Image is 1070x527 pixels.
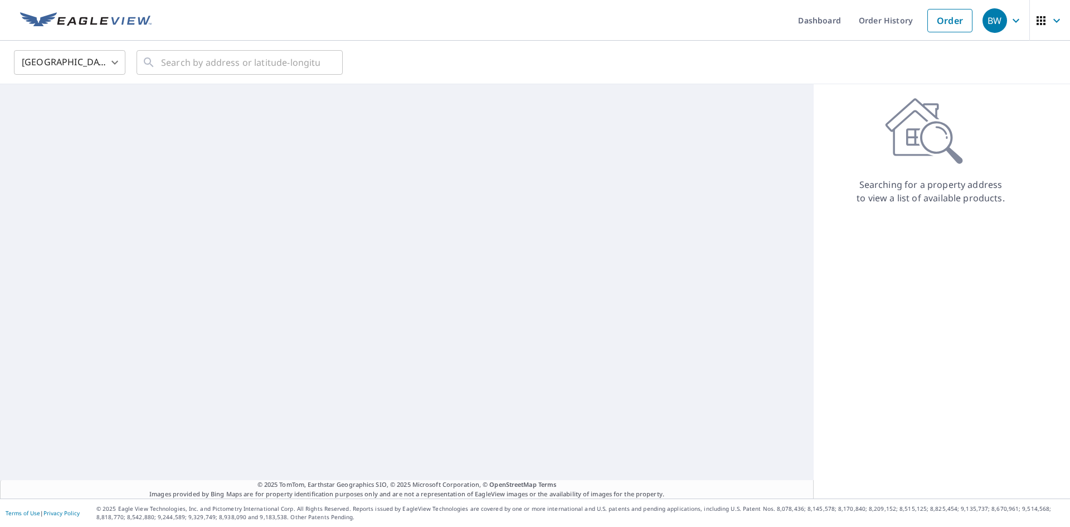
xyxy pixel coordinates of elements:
[983,8,1007,33] div: BW
[538,480,557,489] a: Terms
[927,9,972,32] a: Order
[96,505,1064,521] p: © 2025 Eagle View Technologies, Inc. and Pictometry International Corp. All Rights Reserved. Repo...
[14,47,125,78] div: [GEOGRAPHIC_DATA]
[489,480,536,489] a: OpenStreetMap
[161,47,320,78] input: Search by address or latitude-longitude
[856,178,1005,205] p: Searching for a property address to view a list of available products.
[6,509,40,517] a: Terms of Use
[20,12,152,29] img: EV Logo
[43,509,80,517] a: Privacy Policy
[6,510,80,516] p: |
[257,480,557,490] span: © 2025 TomTom, Earthstar Geographics SIO, © 2025 Microsoft Corporation, ©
